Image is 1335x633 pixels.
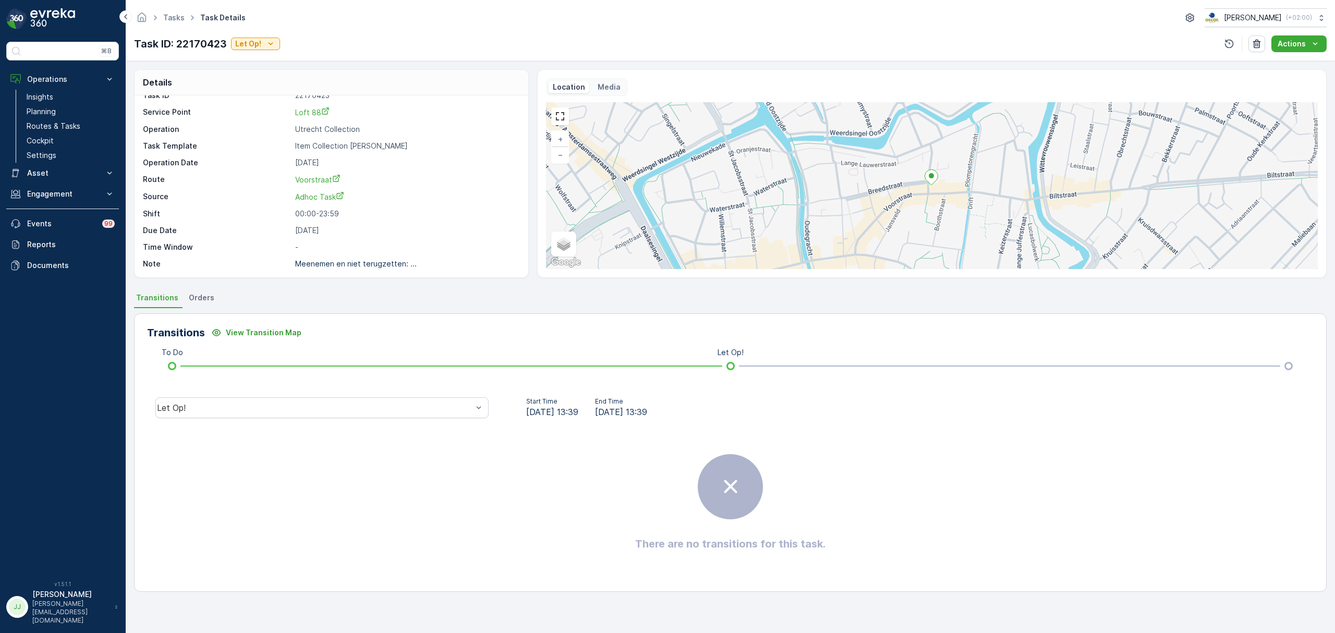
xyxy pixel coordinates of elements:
[198,13,248,23] span: Task Details
[27,136,54,146] p: Cockpit
[30,8,75,29] img: logo_dark-DEwI_e13.png
[6,8,27,29] img: logo
[1205,12,1220,23] img: basis-logo_rgb2x.png
[27,239,115,250] p: Reports
[147,325,205,340] p: Transitions
[136,293,178,303] span: Transitions
[295,141,517,151] p: Item Collection [PERSON_NAME]
[27,74,98,84] p: Operations
[1271,35,1327,52] button: Actions
[104,220,113,228] p: 99
[134,36,227,52] p: Task ID: 22170423
[1286,14,1312,22] p: ( +02:00 )
[595,406,647,418] span: [DATE] 13:39
[1278,39,1306,49] p: Actions
[552,233,575,255] a: Layers
[226,327,301,338] p: View Transition Map
[295,225,517,236] p: [DATE]
[143,242,291,252] p: Time Window
[552,108,568,124] a: View Fullscreen
[295,174,517,185] a: Voorstraat
[295,107,517,118] a: Loft 88
[295,191,517,202] a: Adhoc Task
[143,157,291,168] p: Operation Date
[6,234,119,255] a: Reports
[295,209,517,219] p: 00:00-23:59
[143,209,291,219] p: Shift
[526,397,578,406] p: Start Time
[6,213,119,234] a: Events99
[143,76,172,89] p: Details
[6,69,119,90] button: Operations
[143,259,291,269] p: Note
[552,131,568,147] a: Zoom In
[6,163,119,184] button: Asset
[143,191,291,202] p: Source
[22,90,119,104] a: Insights
[143,174,291,185] p: Route
[552,147,568,163] a: Zoom Out
[1224,13,1282,23] p: [PERSON_NAME]
[231,38,280,50] button: Let Op!
[526,406,578,418] span: [DATE] 13:39
[205,324,308,341] button: View Transition Map
[295,242,517,252] p: -
[32,589,110,600] p: [PERSON_NAME]
[22,133,119,148] a: Cockpit
[6,184,119,204] button: Engagement
[598,82,621,92] p: Media
[549,255,583,269] a: Open this area in Google Maps (opens a new window)
[295,157,517,168] p: [DATE]
[27,189,98,199] p: Engagement
[143,124,291,135] p: Operation
[27,150,56,161] p: Settings
[101,47,112,55] p: ⌘B
[136,16,148,25] a: Homepage
[157,403,472,412] div: Let Op!
[235,39,261,49] p: Let Op!
[6,581,119,587] span: v 1.51.1
[189,293,214,303] span: Orders
[163,13,185,22] a: Tasks
[32,600,110,625] p: [PERSON_NAME][EMAIL_ADDRESS][DOMAIN_NAME]
[295,192,344,201] span: Adhoc Task
[6,255,119,276] a: Documents
[295,108,330,117] span: Loft 88
[22,119,119,133] a: Routes & Tasks
[295,90,517,101] p: 22170423
[553,82,585,92] p: Location
[22,148,119,163] a: Settings
[143,107,291,118] p: Service Point
[549,255,583,269] img: Google
[27,168,98,178] p: Asset
[9,599,26,615] div: JJ
[27,106,56,117] p: Planning
[6,589,119,625] button: JJ[PERSON_NAME][PERSON_NAME][EMAIL_ADDRESS][DOMAIN_NAME]
[595,397,647,406] p: End Time
[27,218,96,229] p: Events
[27,260,115,271] p: Documents
[295,259,417,268] p: Meenemen en niet terugzetten: ...
[162,347,183,358] p: To Do
[718,347,744,358] p: Let Op!
[295,124,517,135] p: Utrecht Collection
[635,536,826,552] h2: There are no transitions for this task.
[143,141,291,151] p: Task Template
[1205,8,1327,27] button: [PERSON_NAME](+02:00)
[27,121,80,131] p: Routes & Tasks
[22,104,119,119] a: Planning
[558,135,563,143] span: +
[558,150,563,159] span: −
[143,225,291,236] p: Due Date
[27,92,53,102] p: Insights
[295,175,341,184] span: Voorstraat
[143,90,291,101] p: Task ID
